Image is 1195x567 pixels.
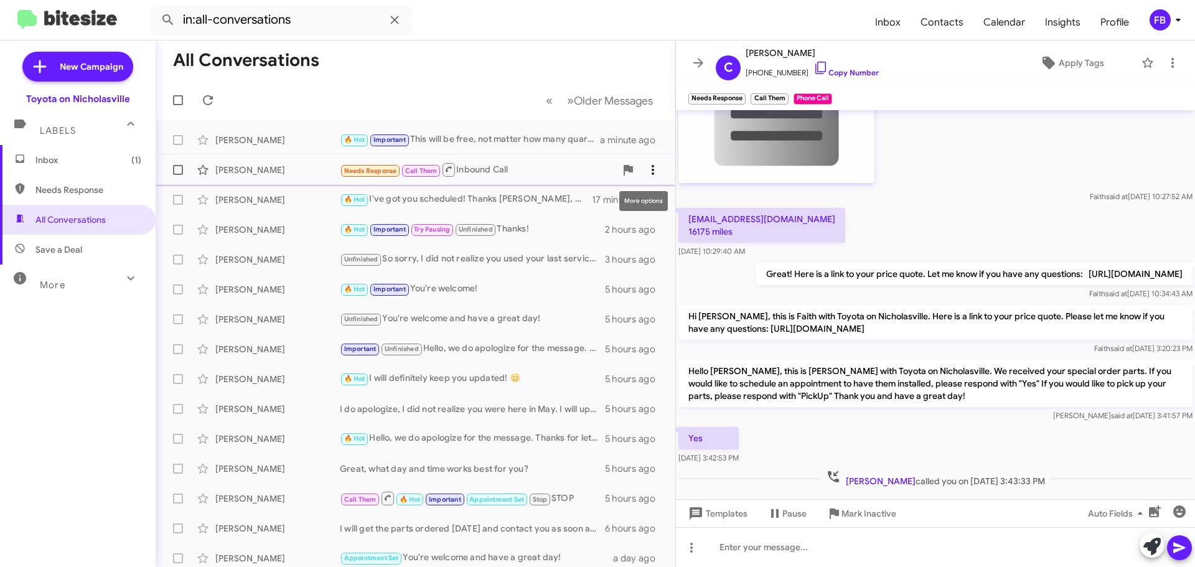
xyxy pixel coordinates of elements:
[385,345,419,353] span: Unfinished
[678,305,1193,340] p: Hi [PERSON_NAME], this is Faith with Toyota on Nicholasville. Here is a link to your price quote....
[1078,502,1158,525] button: Auto Fields
[1139,9,1181,30] button: FB
[215,283,340,296] div: [PERSON_NAME]
[846,476,916,487] span: [PERSON_NAME]
[600,134,665,146] div: a minute ago
[215,433,340,445] div: [PERSON_NAME]
[724,58,733,78] span: C
[405,167,438,175] span: Call Them
[215,373,340,385] div: [PERSON_NAME]
[539,88,660,113] nav: Page navigation example
[688,93,746,105] small: Needs Response
[817,502,906,525] button: Mark Inactive
[414,225,450,233] span: Try Pausing
[344,495,377,504] span: Call Them
[1089,289,1193,298] span: Faith [DATE] 10:34:43 AM
[678,360,1193,407] p: Hello [PERSON_NAME], this is [PERSON_NAME] with Toyota on Nicholasville. We received your special...
[605,253,665,266] div: 3 hours ago
[686,502,747,525] span: Templates
[340,462,605,475] div: Great, what day and time works best for you?
[340,403,605,415] div: I do apologize, I did not realize you were here in May. I will update the records for you!
[1106,192,1128,201] span: said at
[546,93,553,108] span: «
[340,372,605,386] div: I will definitely keep you updated! 😊
[344,345,377,353] span: Important
[340,192,592,207] div: I've got you scheduled! Thanks [PERSON_NAME], have a great day!
[340,222,605,237] div: Thanks!
[533,495,548,504] span: Stop
[538,88,560,113] button: Previous
[1035,4,1090,40] a: Insights
[841,502,896,525] span: Mark Inactive
[340,252,605,266] div: So sorry, I did not realize you used your last service. I will update the records for you/
[340,282,605,296] div: You're welcome!
[215,164,340,176] div: [PERSON_NAME]
[973,4,1035,40] a: Calendar
[26,93,130,105] div: Toyota on Nicholasville
[605,522,665,535] div: 6 hours ago
[215,552,340,565] div: [PERSON_NAME]
[215,134,340,146] div: [PERSON_NAME]
[344,315,378,323] span: Unfinished
[40,279,65,291] span: More
[1090,4,1139,40] a: Profile
[751,93,788,105] small: Call Them
[215,253,340,266] div: [PERSON_NAME]
[1053,411,1193,420] span: [PERSON_NAME] [DATE] 3:41:57 PM
[782,502,807,525] span: Pause
[344,255,378,263] span: Unfinished
[340,342,605,356] div: Hello, we do apologize for the message. Thanks for letting us know, we will update our records! H...
[35,213,106,226] span: All Conversations
[344,554,399,562] span: Appointment Set
[605,313,665,326] div: 5 hours ago
[215,462,340,475] div: [PERSON_NAME]
[215,223,340,236] div: [PERSON_NAME]
[574,94,653,108] span: Older Messages
[605,403,665,415] div: 5 hours ago
[813,68,879,77] a: Copy Number
[756,263,1193,285] p: Great! Here is a link to your price quote. Let me know if you have any questions: [URL][DOMAIN_NAME]
[373,136,406,144] span: Important
[459,225,493,233] span: Unfinished
[151,5,412,35] input: Search
[173,50,319,70] h1: All Conversations
[344,136,365,144] span: 🔥 Hot
[215,492,340,505] div: [PERSON_NAME]
[911,4,973,40] a: Contacts
[1105,289,1127,298] span: said at
[344,375,365,383] span: 🔥 Hot
[1111,411,1133,420] span: said at
[605,343,665,355] div: 5 hours ago
[469,495,524,504] span: Appointment Set
[340,522,605,535] div: I will get the parts ordered [DATE] and contact you as soon as they arrive to set up an appointme...
[605,223,665,236] div: 2 hours ago
[215,522,340,535] div: [PERSON_NAME]
[746,45,879,60] span: [PERSON_NAME]
[1090,192,1193,201] span: Faith [DATE] 10:27:52 AM
[35,243,82,256] span: Save a Deal
[344,285,365,293] span: 🔥 Hot
[1150,9,1171,30] div: FB
[1008,52,1135,74] button: Apply Tags
[35,154,141,166] span: Inbox
[678,246,745,256] span: [DATE] 10:29:40 AM
[35,184,141,196] span: Needs Response
[605,492,665,505] div: 5 hours ago
[131,154,141,166] span: (1)
[865,4,911,40] span: Inbox
[605,433,665,445] div: 5 hours ago
[340,162,616,177] div: Inbound Call
[215,313,340,326] div: [PERSON_NAME]
[605,462,665,475] div: 5 hours ago
[605,283,665,296] div: 5 hours ago
[1059,52,1104,74] span: Apply Tags
[1094,344,1193,353] span: Faith [DATE] 3:20:23 PM
[592,194,665,206] div: 17 minutes ago
[400,495,421,504] span: 🔥 Hot
[22,52,133,82] a: New Campaign
[678,208,845,243] p: [EMAIL_ADDRESS][DOMAIN_NAME] 16175 miles
[676,502,757,525] button: Templates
